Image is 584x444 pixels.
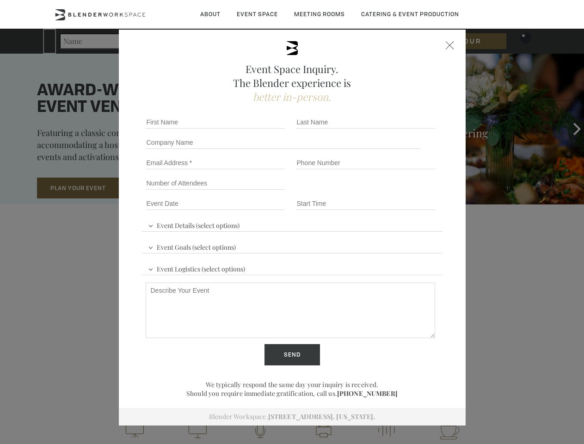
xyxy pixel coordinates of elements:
input: Start Time [296,197,435,210]
span: Event Goals (select options) [146,239,238,253]
span: Event Details (select options) [146,217,242,231]
p: We typically respond the same day your inquiry is received. [142,380,443,389]
p: Should you require immediate gratification, call us. [142,389,443,398]
input: First Name [146,116,285,129]
a: [PHONE_NUMBER] [337,389,398,398]
input: Company Name [146,136,421,149]
span: Event Logistics (select options) [146,261,247,275]
h2: Event Space Inquiry. The Blender experience is [142,62,443,104]
iframe: Chat Widget [418,326,584,444]
input: Phone Number [296,156,435,169]
span: better in-person. [253,90,331,104]
input: Event Date [146,197,285,210]
input: Last Name [296,116,435,129]
div: Blender Workspace. [119,408,466,425]
input: Send [264,344,320,365]
input: Number of Attendees [146,177,285,190]
a: [STREET_ADDRESS]. [US_STATE]. [268,412,375,421]
input: Email Address * [146,156,285,169]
